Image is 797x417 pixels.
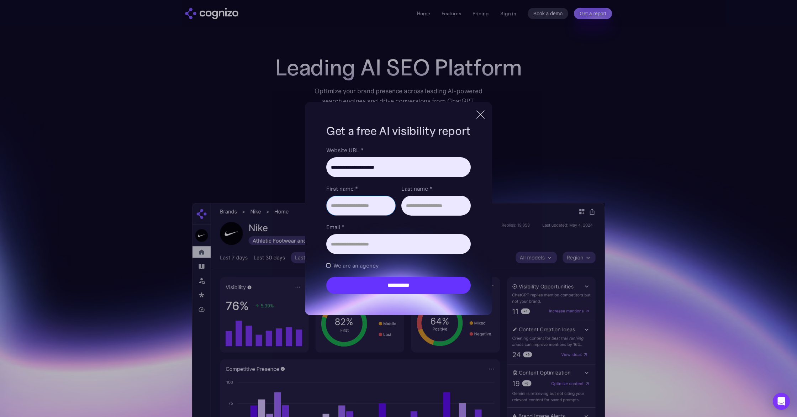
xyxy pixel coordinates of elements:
label: Website URL * [326,146,471,154]
div: Open Intercom Messenger [773,393,790,410]
label: First name * [326,184,396,193]
h1: Get a free AI visibility report [326,123,471,139]
form: Brand Report Form [326,146,471,294]
span: We are an agency [333,261,379,270]
label: Email * [326,223,471,231]
label: Last name * [401,184,471,193]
